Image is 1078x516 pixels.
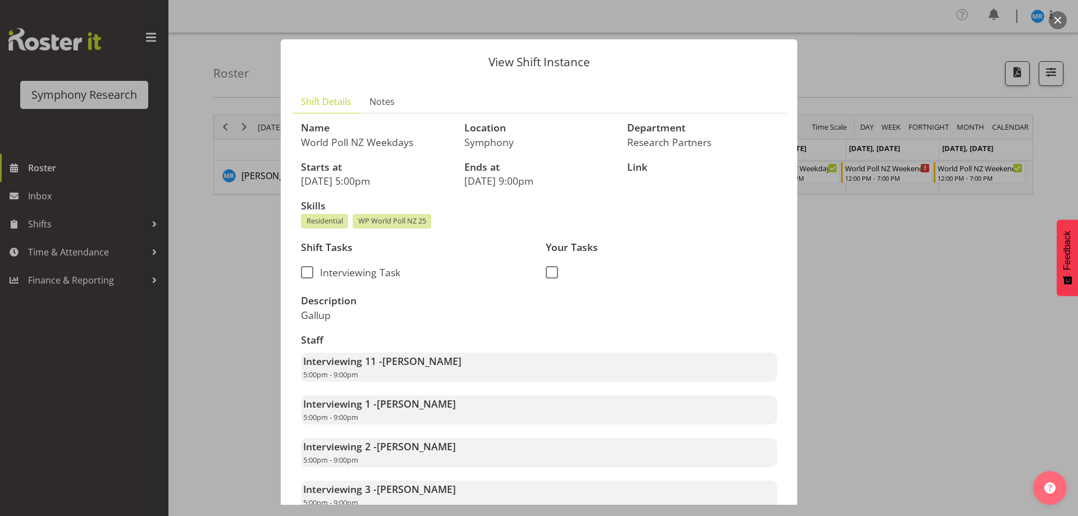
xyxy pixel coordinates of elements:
[301,95,351,108] span: Shift Details
[377,397,456,410] span: [PERSON_NAME]
[1057,220,1078,296] button: Feedback - Show survey
[301,242,532,253] h3: Shift Tasks
[464,136,614,148] p: Symphony
[464,162,614,173] h3: Ends at
[464,175,614,187] p: [DATE] 9:00pm
[369,95,395,108] span: Notes
[301,122,451,134] h3: Name
[301,162,451,173] h3: Starts at
[303,440,456,453] strong: Interviewing 2 -
[377,440,456,453] span: [PERSON_NAME]
[301,200,777,212] h3: Skills
[303,497,358,508] span: 5:00pm - 9:00pm
[627,162,777,173] h3: Link
[301,136,451,148] p: World Poll NZ Weekdays
[303,455,358,465] span: 5:00pm - 9:00pm
[464,122,614,134] h3: Location
[377,482,456,496] span: [PERSON_NAME]
[301,335,777,346] h3: Staff
[546,242,777,253] h3: Your Tasks
[627,136,777,148] p: Research Partners
[627,122,777,134] h3: Department
[303,412,358,422] span: 5:00pm - 9:00pm
[303,354,462,368] strong: Interviewing 11 -
[1044,482,1056,494] img: help-xxl-2.png
[307,216,343,226] span: Residential
[301,295,532,307] h3: Description
[313,266,400,278] span: Interviewing Task
[382,354,462,368] span: [PERSON_NAME]
[358,216,426,226] span: WP World Poll NZ 25
[301,309,532,321] p: Gallup
[303,369,358,380] span: 5:00pm - 9:00pm
[303,397,456,410] strong: Interviewing 1 -
[1062,231,1072,270] span: Feedback
[292,56,786,68] p: View Shift Instance
[303,482,456,496] strong: Interviewing 3 -
[301,175,451,187] p: [DATE] 5:00pm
